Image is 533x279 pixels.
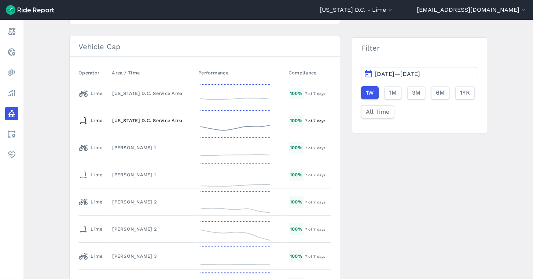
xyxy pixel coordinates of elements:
div: 100 % [289,142,304,153]
button: 1YR [455,86,475,99]
a: Health [5,148,18,161]
div: 7 of 7 days [305,199,331,205]
div: 100 % [289,88,304,99]
div: 7 of 7 days [305,90,331,97]
button: [EMAIL_ADDRESS][DOMAIN_NAME] [417,5,527,14]
span: [DATE]—[DATE] [375,70,420,77]
button: 6M [431,86,449,99]
div: [US_STATE] D.C. Service Area [112,117,192,124]
span: 1M [389,88,397,97]
span: 1W [366,88,374,97]
button: All Time [361,105,394,118]
div: [PERSON_NAME] 1 [112,171,192,178]
div: Lime [79,250,102,262]
div: [PERSON_NAME] 2 [112,225,192,232]
span: 3M [412,88,420,97]
button: 1W [361,86,379,99]
div: Lime [79,88,102,99]
a: Analyze [5,87,18,100]
div: Lime [79,196,102,208]
div: Lime [79,115,102,126]
h3: Vehicle Cap [70,36,340,57]
button: 1M [385,86,401,99]
span: 6M [436,88,445,97]
div: 100 % [289,223,304,235]
a: Report [5,25,18,38]
div: 7 of 7 days [305,117,331,124]
div: 100 % [289,196,304,208]
div: [PERSON_NAME] 3 [112,253,192,260]
div: 100 % [289,115,304,126]
a: Policy [5,107,18,120]
span: Compliance [288,68,317,76]
button: [US_STATE] D.C. - Lime [320,5,394,14]
div: 100 % [289,169,304,180]
a: Heatmaps [5,66,18,79]
button: 3M [407,86,425,99]
a: Realtime [5,45,18,59]
span: All Time [366,107,389,116]
div: Lime [79,169,102,181]
div: Lime [79,142,102,154]
th: Area / Time [109,66,195,80]
th: Operator [78,66,109,80]
a: Areas [5,128,18,141]
th: Performance [195,66,286,80]
span: 1YR [460,88,470,97]
h3: Filter [352,38,487,58]
div: 100 % [289,250,304,262]
img: Ride Report [6,5,54,15]
div: 7 of 7 days [305,172,331,178]
div: [PERSON_NAME] 1 [112,144,192,151]
button: [DATE]—[DATE] [361,67,478,80]
div: 7 of 7 days [305,253,331,260]
div: Lime [79,223,102,235]
div: 7 of 7 days [305,144,331,151]
div: 7 of 7 days [305,226,331,232]
div: [US_STATE] D.C. Service Area [112,90,192,97]
div: [PERSON_NAME] 2 [112,198,192,205]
